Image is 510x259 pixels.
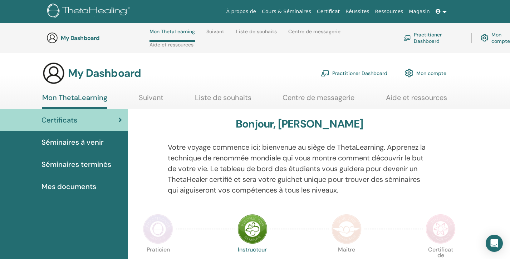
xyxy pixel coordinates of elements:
span: Séminaires à venir [41,137,104,148]
a: Suivant [206,29,224,40]
img: Master [332,214,362,244]
a: Mon compte [405,65,446,81]
a: Practitioner Dashboard [321,65,387,81]
a: Réussites [343,5,372,18]
img: Certificate of Science [426,214,456,244]
a: Liste de souhaits [236,29,277,40]
h3: My Dashboard [61,35,132,41]
a: Suivant [139,93,163,107]
a: Aide et ressources [386,93,447,107]
img: generic-user-icon.jpg [46,32,58,44]
img: Instructor [237,214,268,244]
span: Mes documents [41,181,96,192]
a: Centre de messagerie [283,93,354,107]
a: Aide et ressources [149,42,193,53]
img: cog.svg [405,67,413,79]
a: Liste de souhaits [195,93,251,107]
a: Ressources [372,5,406,18]
img: cog.svg [481,33,488,43]
span: Certificats [41,115,77,125]
img: chalkboard-teacher.svg [403,35,411,41]
h3: My Dashboard [68,67,141,80]
a: À propos de [224,5,259,18]
a: Mon ThetaLearning [42,93,107,109]
span: Séminaires terminés [41,159,111,170]
a: Mon ThetaLearning [149,29,195,42]
a: Certificat [314,5,343,18]
a: Centre de messagerie [288,29,340,40]
img: generic-user-icon.jpg [42,62,65,85]
h3: Bonjour, [PERSON_NAME] [236,118,363,130]
div: Open Intercom Messenger [486,235,503,252]
img: logo.png [47,4,133,20]
img: Practitioner [143,214,173,244]
a: Practitioner Dashboard [403,30,463,46]
img: chalkboard-teacher.svg [321,70,329,76]
p: Votre voyage commence ici; bienvenue au siège de ThetaLearning. Apprenez la technique de renommée... [168,142,431,195]
a: Cours & Séminaires [259,5,314,18]
a: Magasin [406,5,432,18]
